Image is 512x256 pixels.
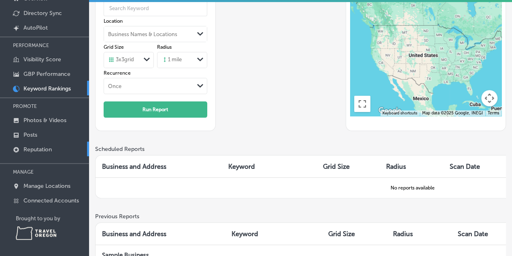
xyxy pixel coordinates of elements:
[354,96,370,112] button: Toggle fullscreen view
[23,117,66,124] p: Photos & Videos
[96,223,225,245] th: Business and Address
[387,223,451,245] th: Radius
[23,131,37,138] p: Posts
[108,31,177,37] div: Business Names & Locations
[16,215,89,222] p: Brought to you by
[96,155,221,177] th: Business and Address
[95,213,506,220] h3: Previous Reports
[23,85,71,92] p: Keyword Rankings
[108,83,121,89] div: Once
[481,90,497,106] button: Map camera controls
[23,197,79,204] p: Connected Accounts
[104,70,207,76] label: Recurrence
[104,101,207,118] button: Run Report
[23,71,70,77] p: GBP Performance
[23,10,62,17] p: Directory Sync
[422,111,483,116] span: Map data ©2025 Google, INEGI
[376,105,403,116] a: Open this area in Google Maps (opens a new window)
[157,44,172,50] label: Radius
[108,56,134,64] div: 3 x 3 grid
[443,155,506,177] th: Scan Date
[23,183,70,189] p: Manage Locations
[104,44,124,50] label: Grid Size
[95,146,506,153] h3: Scheduled Reports
[23,56,61,63] p: Visibility Score
[221,155,317,177] th: Keyword
[23,24,48,31] p: AutoPilot
[23,146,52,153] p: Reputation
[382,110,417,116] button: Keyboard shortcuts
[380,155,443,177] th: Radius
[317,155,380,177] th: Grid Size
[376,105,403,116] img: Google
[488,111,499,116] a: Terms (opens in new tab)
[161,56,182,64] div: 1 mile
[225,223,322,245] th: Keyword
[104,18,207,24] label: Location
[322,223,387,245] th: Grid Size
